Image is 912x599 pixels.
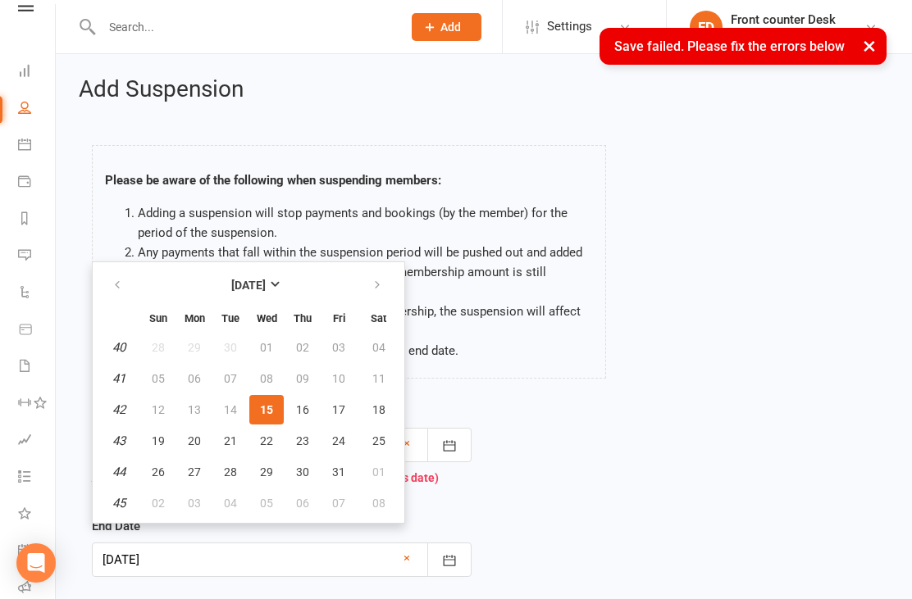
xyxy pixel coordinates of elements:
[141,488,176,518] button: 02
[249,395,284,424] button: 15
[321,488,356,518] button: 07
[285,488,320,518] button: 06
[249,457,284,487] button: 29
[358,426,399,456] button: 25
[358,395,399,424] button: 18
[855,28,884,63] button: ×
[152,497,165,510] span: 02
[440,20,461,34] span: Add
[221,312,239,324] small: Tuesday
[112,402,125,417] em: 42
[141,426,176,456] button: 19
[18,128,55,165] a: Calendar
[18,54,55,91] a: Dashboard
[112,340,125,355] em: 40
[224,434,237,447] span: 21
[92,516,140,536] label: End Date
[16,543,56,583] div: Open Intercom Messenger
[249,426,284,456] button: 22
[731,12,836,27] div: Front counter Desk
[260,497,273,510] span: 05
[224,497,237,510] span: 04
[18,423,55,460] a: Assessments
[18,497,55,533] a: What's New
[18,202,55,238] a: Reports
[213,488,248,518] button: 04
[18,165,55,202] a: Payments
[177,488,212,518] button: 03
[18,91,55,128] a: People
[105,173,441,188] strong: Please be aware of the following when suspending members:
[18,312,55,349] a: Product Sales
[332,465,345,479] span: 31
[296,465,309,479] span: 30
[333,312,345,324] small: Friday
[152,465,165,479] span: 26
[177,426,212,456] button: 20
[141,457,176,487] button: 26
[332,403,345,416] span: 17
[112,371,125,386] em: 41
[296,403,309,416] span: 16
[404,548,410,568] a: ×
[296,434,309,447] span: 23
[372,497,385,510] span: 08
[404,433,410,453] a: ×
[185,312,205,324] small: Monday
[97,16,390,39] input: Search...
[332,434,345,447] span: 24
[296,497,309,510] span: 06
[260,434,273,447] span: 22
[600,28,887,65] div: Save failed. Please fix the errors below
[412,13,481,41] button: Add
[731,27,836,42] div: Connective Fitness
[547,8,592,45] span: Settings
[18,533,55,570] a: General attendance kiosk mode
[372,465,385,479] span: 01
[188,465,201,479] span: 27
[332,497,345,510] span: 07
[152,434,165,447] span: 19
[112,496,125,511] em: 45
[188,434,201,447] span: 20
[138,203,593,243] li: Adding a suspension will stop payments and bookings (by the member) for the period of the suspens...
[249,488,284,518] button: 05
[285,426,320,456] button: 23
[213,426,248,456] button: 21
[138,243,593,302] li: Any payments that fall within the suspension period will be pushed out and added to the end of th...
[177,457,212,487] button: 27
[321,457,356,487] button: 31
[321,426,356,456] button: 24
[213,457,248,487] button: 28
[188,497,201,510] span: 03
[224,465,237,479] span: 28
[79,77,889,102] h2: Add Suspension
[112,465,125,479] em: 44
[260,403,273,416] span: 15
[285,395,320,424] button: 16
[371,312,386,324] small: Saturday
[285,457,320,487] button: 30
[372,403,385,416] span: 18
[257,312,277,324] small: Wednesday
[231,279,266,292] strong: [DATE]
[260,465,273,479] span: 29
[372,434,385,447] span: 25
[294,312,312,324] small: Thursday
[690,11,723,43] div: FD
[112,433,125,448] em: 43
[358,457,399,487] button: 01
[321,395,356,424] button: 17
[149,312,167,324] small: Sunday
[358,488,399,518] button: 08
